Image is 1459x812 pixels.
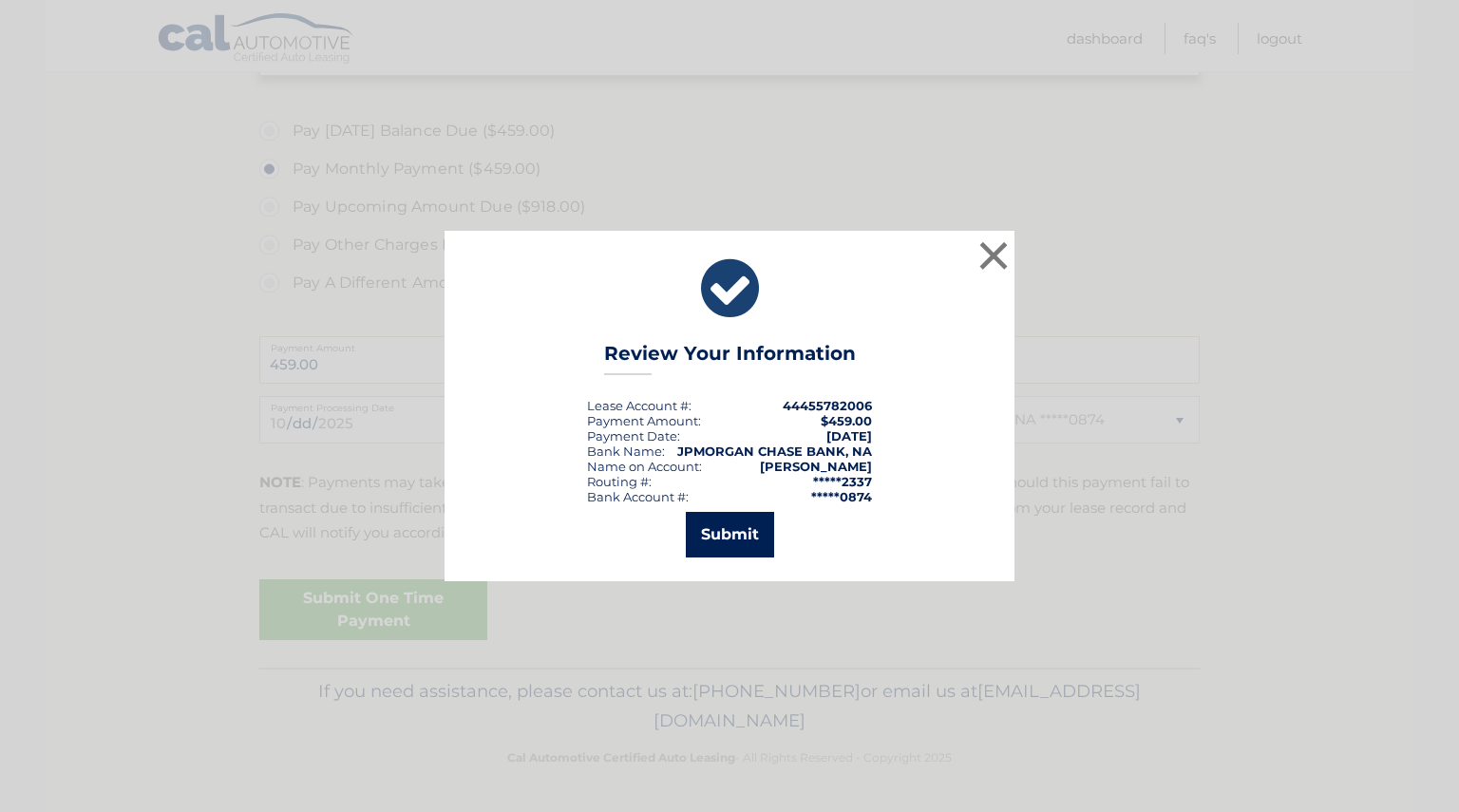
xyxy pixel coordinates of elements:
[587,459,702,474] div: Name on Account:
[760,459,872,474] strong: [PERSON_NAME]
[975,236,1013,274] button: ×
[587,489,689,504] div: Bank Account #:
[826,428,872,444] span: [DATE]
[677,444,872,459] strong: JPMORGAN CHASE BANK, NA
[587,474,652,489] div: Routing #:
[587,413,701,428] div: Payment Amount:
[587,428,677,444] span: Payment Date
[783,398,872,413] strong: 44455782006
[587,398,692,413] div: Lease Account #:
[686,512,774,557] button: Submit
[821,413,872,428] span: $459.00
[587,444,665,459] div: Bank Name:
[604,342,856,375] h3: Review Your Information
[587,428,680,444] div: :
